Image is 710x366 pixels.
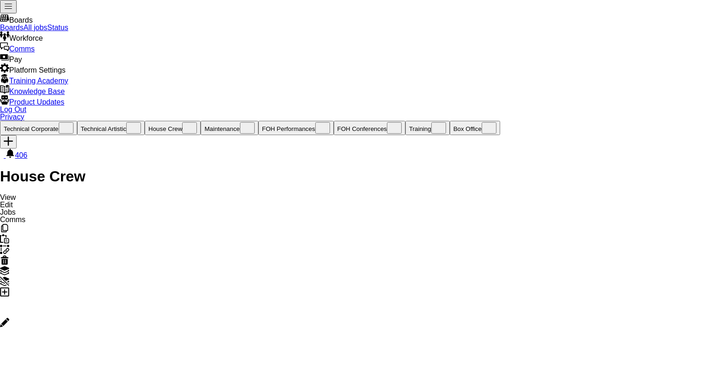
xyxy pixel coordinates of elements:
[47,24,68,31] a: Status
[405,121,450,135] button: Training
[77,121,145,135] button: Technical Artistic
[145,121,201,135] button: House Crew
[24,24,48,31] a: All jobs
[6,151,27,159] a: 406
[334,121,405,135] button: FOH Conferences
[450,121,500,135] button: Box Office
[15,151,27,159] span: 406
[201,121,258,135] button: Maintenance
[664,322,710,366] iframe: Chat Widget
[258,121,334,135] button: FOH Performances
